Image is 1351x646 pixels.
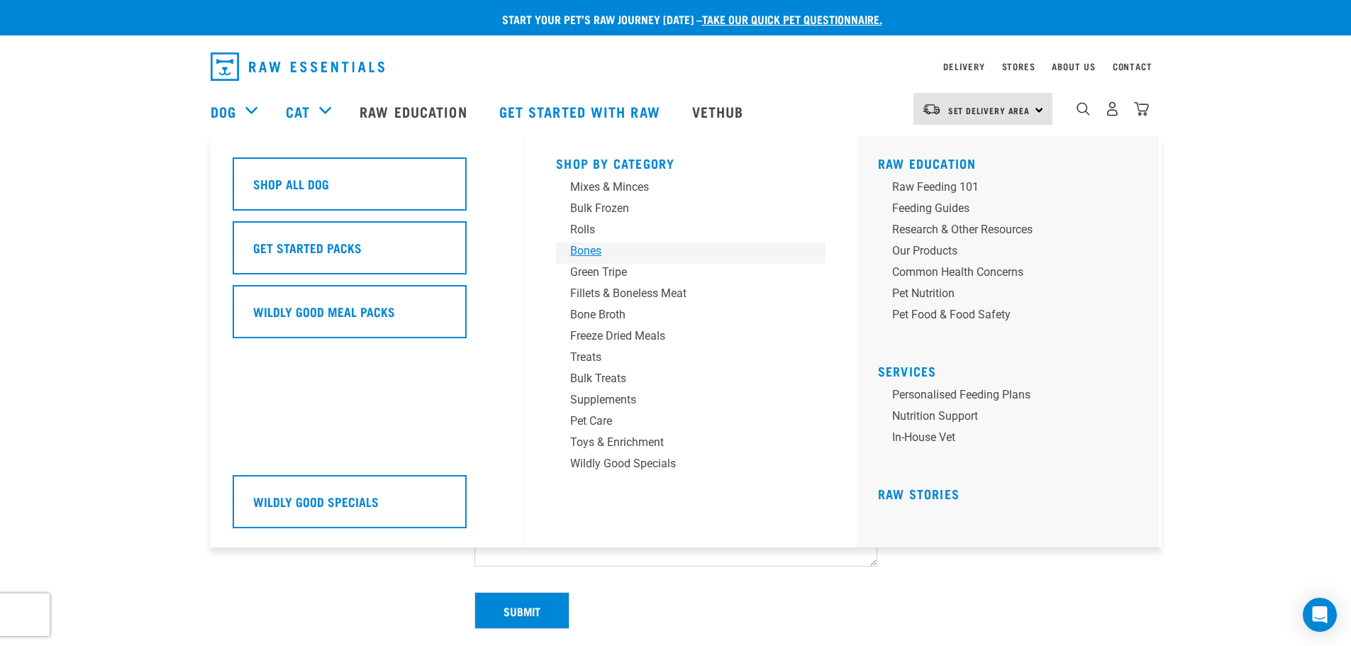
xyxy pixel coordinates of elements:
[892,200,1113,217] div: Feeding Guides
[474,592,569,629] button: Submit
[570,328,791,345] div: Freeze Dried Meals
[199,47,1152,87] nav: dropdown navigation
[1134,101,1149,116] img: home-icon@2x.png
[678,83,762,140] a: Vethub
[211,52,384,81] img: Raw Essentials Logo
[892,179,1113,196] div: Raw Feeding 101
[253,492,379,511] h5: Wildly Good Specials
[570,306,791,323] div: Bone Broth
[878,243,1147,264] a: Our Products
[211,101,236,122] a: Dog
[233,285,502,349] a: Wildly Good Meal Packs
[1077,102,1090,116] img: home-icon-1@2x.png
[892,285,1113,302] div: Pet Nutrition
[878,490,960,497] a: Raw Stories
[1002,64,1035,69] a: Stores
[570,413,791,430] div: Pet Care
[556,156,825,167] h5: Shop By Category
[556,391,825,413] a: Supplements
[878,160,977,167] a: Raw Education
[570,370,791,387] div: Bulk Treats
[922,103,941,116] img: van-moving.png
[556,306,825,328] a: Bone Broth
[570,391,791,408] div: Supplements
[570,200,791,217] div: Bulk Frozen
[570,349,791,366] div: Treats
[1303,598,1337,632] div: Open Intercom Messenger
[570,455,791,472] div: Wildly Good Specials
[570,285,791,302] div: Fillets & Boneless Meat
[878,179,1147,200] a: Raw Feeding 101
[556,434,825,455] a: Toys & Enrichment
[892,264,1113,281] div: Common Health Concerns
[253,174,329,193] h5: Shop All Dog
[878,306,1147,328] a: Pet Food & Food Safety
[878,221,1147,243] a: Research & Other Resources
[556,370,825,391] a: Bulk Treats
[556,264,825,285] a: Green Tripe
[556,243,825,264] a: Bones
[570,264,791,281] div: Green Tripe
[570,243,791,260] div: Bones
[878,285,1147,306] a: Pet Nutrition
[570,434,791,451] div: Toys & Enrichment
[878,429,1147,450] a: In-house vet
[878,364,1147,375] h5: Services
[253,238,362,257] h5: Get Started Packs
[556,349,825,370] a: Treats
[485,83,678,140] a: Get started with Raw
[948,108,1030,113] span: Set Delivery Area
[233,157,502,221] a: Shop All Dog
[892,243,1113,260] div: Our Products
[253,302,395,321] h5: Wildly Good Meal Packs
[892,306,1113,323] div: Pet Food & Food Safety
[570,221,791,238] div: Rolls
[570,179,791,196] div: Mixes & Minces
[556,200,825,221] a: Bulk Frozen
[286,101,310,122] a: Cat
[345,83,484,140] a: Raw Education
[556,179,825,200] a: Mixes & Minces
[233,221,502,285] a: Get Started Packs
[878,386,1147,408] a: Personalised Feeding Plans
[556,328,825,349] a: Freeze Dried Meals
[556,221,825,243] a: Rolls
[556,455,825,477] a: Wildly Good Specials
[1105,101,1120,116] img: user.png
[1052,64,1095,69] a: About Us
[878,200,1147,221] a: Feeding Guides
[233,475,502,539] a: Wildly Good Specials
[556,413,825,434] a: Pet Care
[1113,64,1152,69] a: Contact
[702,16,882,22] a: take our quick pet questionnaire.
[878,408,1147,429] a: Nutrition Support
[943,64,984,69] a: Delivery
[878,264,1147,285] a: Common Health Concerns
[892,221,1113,238] div: Research & Other Resources
[556,285,825,306] a: Fillets & Boneless Meat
